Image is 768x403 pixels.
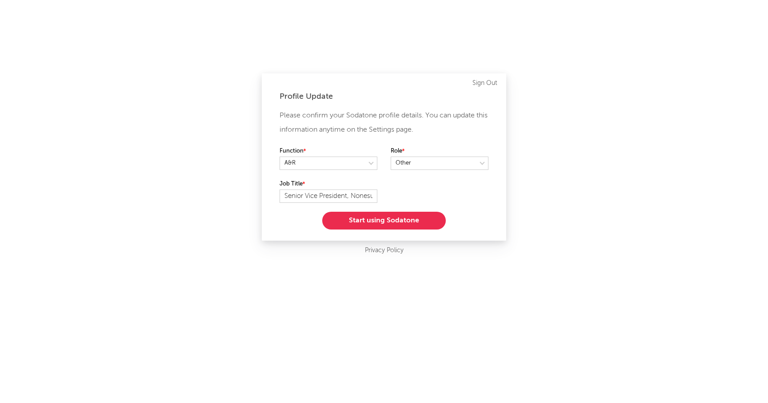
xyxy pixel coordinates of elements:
[365,245,404,256] a: Privacy Policy
[472,78,497,89] a: Sign Out
[280,146,377,157] label: Function
[280,109,488,137] p: Please confirm your Sodatone profile details. You can update this information anytime on the Sett...
[391,146,488,157] label: Role
[280,91,488,102] div: Profile Update
[280,179,377,189] label: Job Title
[322,212,446,230] button: Start using Sodatone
